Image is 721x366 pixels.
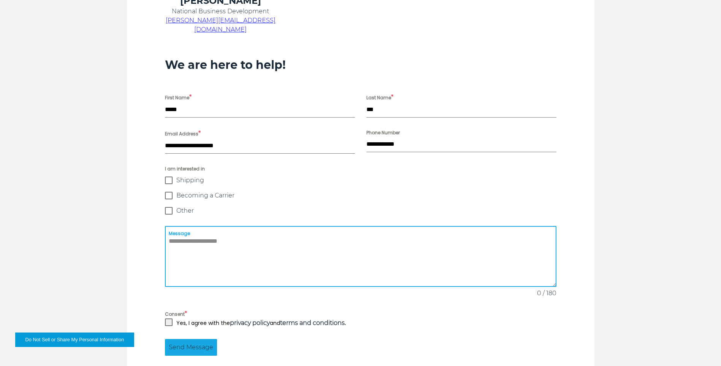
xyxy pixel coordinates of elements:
[176,207,194,215] span: Other
[683,329,721,366] iframe: Chat Widget
[280,319,345,326] a: terms and conditions
[176,192,235,199] span: Becoming a Carrier
[165,7,276,16] p: National Business Development
[169,343,213,352] span: Send Message
[166,17,276,33] a: [PERSON_NAME][EMAIL_ADDRESS][DOMAIN_NAME]
[165,207,556,215] label: Other
[165,58,556,72] h3: We are here to help!
[165,339,217,356] button: Send Message
[15,333,134,347] button: Do Not Sell or Share My Personal Information
[537,289,556,298] span: 0 / 180
[230,319,270,326] a: privacy policy
[165,165,556,173] span: I am interested in
[165,309,556,318] label: Consent
[165,177,556,184] label: Shipping
[176,177,204,184] span: Shipping
[280,319,346,327] strong: .
[176,318,346,328] p: Yes, I agree with the and
[165,192,556,199] label: Becoming a Carrier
